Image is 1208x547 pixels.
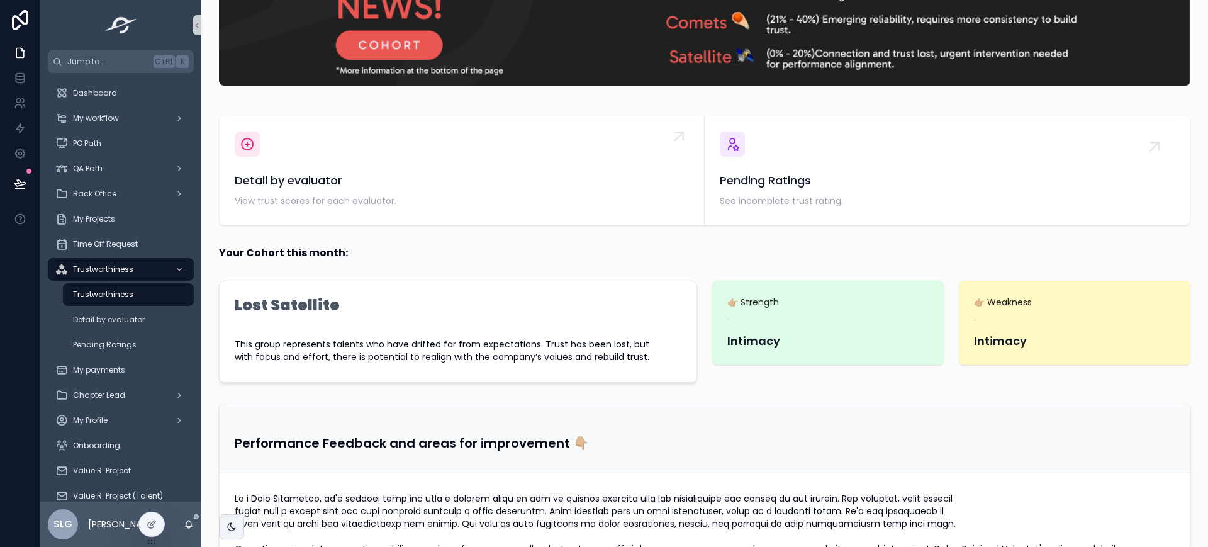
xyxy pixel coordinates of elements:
span: SLG [53,517,72,532]
a: Pending Ratings [63,334,194,356]
span: My Projects [73,214,115,224]
img: App logo [101,15,141,35]
div: scrollable content [40,73,201,502]
a: QA Path [48,157,194,180]
span: 👉🏼 Strength [727,296,929,308]
button: Jump to...CtrlK [48,50,194,73]
p: [PERSON_NAME] [88,518,157,531]
a: PO Path [48,132,194,155]
span: View trust scores for each evaluator. [235,195,689,207]
span: Time Off Request [73,239,138,249]
span: My Profile [73,415,108,426]
span: Detail by evaluator [73,315,145,325]
span: Trustworthiness [73,290,133,300]
strong: Intimacy [727,333,780,349]
a: Dashboard [48,82,194,104]
span: 👉🏼 Weakness [974,296,1175,308]
span: My payments [73,365,125,375]
p: . [974,312,976,324]
span: QA Path [73,164,103,174]
span: Pending Ratings [73,340,137,350]
span: This group represents talents who have drifted far from expectations. Trust has been lost, but wi... [235,338,681,363]
a: My payments [48,359,194,381]
a: Trustworthiness [48,258,194,281]
a: Chapter Lead [48,384,194,407]
p: . [727,312,729,324]
a: My Profile [48,409,194,432]
span: See incomplete trust rating. [720,195,1175,207]
a: Detail by evaluatorView trust scores for each evaluator. [220,116,705,225]
span: Onboarding [73,441,120,451]
a: Onboarding [48,434,194,457]
span: Jump to... [67,57,148,67]
span: Pending Ratings [720,172,1175,189]
a: Value R. Project [48,460,194,482]
a: Back Office [48,183,194,205]
span: Value R. Project (Talent) [73,491,163,501]
a: Detail by evaluator [63,308,194,331]
a: Trustworthiness [63,283,194,306]
span: PO Path [73,138,101,149]
a: Pending RatingsSee incomplete trust rating. [705,116,1190,225]
a: Value R. Project (Talent) [48,485,194,507]
span: Chapter Lead [73,390,125,400]
a: My Projects [48,208,194,230]
a: My workflow [48,107,194,130]
span: Trustworthiness [73,264,133,274]
span: Back Office [73,189,116,199]
span: Detail by evaluator [235,172,689,189]
strong: Your Cohort this month: [219,245,348,261]
a: Time Off Request [48,233,194,256]
strong: Intimacy [974,333,1027,349]
span: K [177,57,187,67]
span: Ctrl [154,55,175,68]
h1: Lost Satellite [235,298,340,313]
h3: Performance Feedback and areas for improvement 👇🏼 [235,434,1175,453]
span: Dashboard [73,88,117,98]
span: Value R. Project [73,466,131,476]
span: My workflow [73,113,119,123]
